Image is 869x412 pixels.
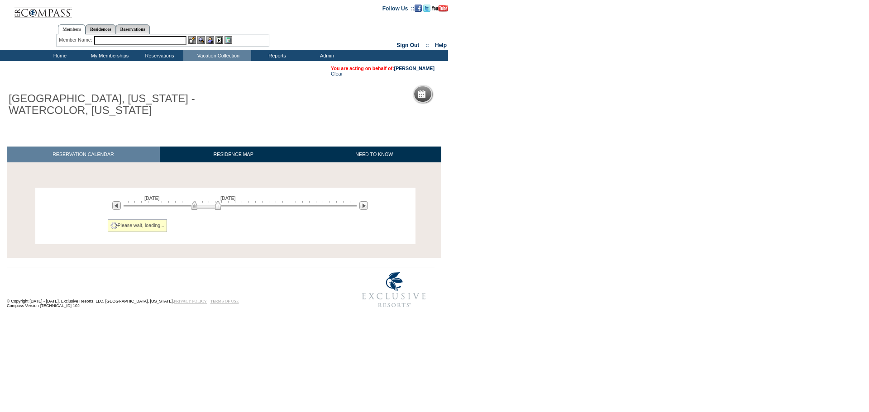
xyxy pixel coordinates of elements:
[84,50,134,61] td: My Memberships
[174,299,207,303] a: PRIVACY POLICY
[251,50,301,61] td: Reports
[394,66,434,71] a: [PERSON_NAME]
[301,50,351,61] td: Admin
[134,50,183,61] td: Reservations
[429,91,498,97] h5: Reservation Calendar
[183,50,251,61] td: Vacation Collection
[432,5,448,12] img: Subscribe to our YouTube Channel
[382,5,415,12] td: Follow Us ::
[59,36,94,44] div: Member Name:
[396,42,419,48] a: Sign Out
[224,36,232,44] img: b_calculator.gif
[425,42,429,48] span: ::
[144,195,160,201] span: [DATE]
[210,299,239,303] a: TERMS OF USE
[197,36,205,44] img: View
[359,201,368,210] img: Next
[432,5,448,10] a: Subscribe to our YouTube Channel
[423,5,430,12] img: Follow us on Twitter
[435,42,447,48] a: Help
[7,268,324,313] td: © Copyright [DATE] - [DATE]. Exclusive Resorts, LLC. [GEOGRAPHIC_DATA], [US_STATE]. Compass Versi...
[112,201,121,210] img: Previous
[423,5,430,10] a: Follow us on Twitter
[215,36,223,44] img: Reservations
[108,219,167,232] div: Please wait, loading...
[58,24,86,34] a: Members
[415,5,422,10] a: Become our fan on Facebook
[7,147,160,162] a: RESERVATION CALENDAR
[160,147,307,162] a: RESIDENCE MAP
[331,66,434,71] span: You are acting on behalf of:
[415,5,422,12] img: Become our fan on Facebook
[331,71,343,76] a: Clear
[7,91,210,118] h1: [GEOGRAPHIC_DATA], [US_STATE] - WATERCOLOR, [US_STATE]
[353,267,434,313] img: Exclusive Resorts
[307,147,441,162] a: NEED TO KNOW
[86,24,116,34] a: Residences
[116,24,150,34] a: Reservations
[220,195,236,201] span: [DATE]
[34,50,84,61] td: Home
[188,36,196,44] img: b_edit.gif
[206,36,214,44] img: Impersonate
[110,222,118,229] img: spinner2.gif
